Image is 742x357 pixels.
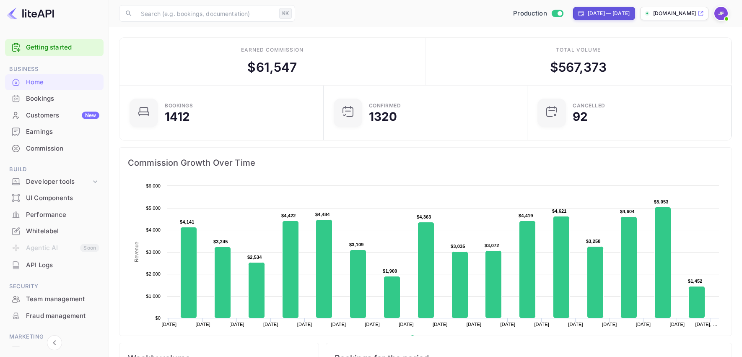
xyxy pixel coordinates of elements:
text: [DATE] [568,322,583,327]
button: Collapse navigation [47,335,62,350]
p: [DOMAIN_NAME] [653,10,696,17]
div: $ 61,547 [247,58,297,77]
text: [DATE] [467,322,482,327]
div: CANCELLED [573,103,605,108]
text: [DATE] [433,322,448,327]
div: 1412 [165,111,190,122]
div: Developer tools [26,177,91,187]
div: Home [5,74,104,91]
text: $3,109 [349,242,364,247]
span: Build [5,165,104,174]
text: $3,035 [451,244,465,249]
div: Home [26,78,99,87]
div: Earnings [5,124,104,140]
div: CustomersNew [5,107,104,124]
div: UI Components [26,193,99,203]
div: Performance [26,210,99,220]
text: $4,141 [180,219,195,224]
text: $4,484 [315,212,330,217]
span: Security [5,282,104,291]
div: Bookings [5,91,104,107]
div: Commission [5,141,104,157]
span: Commission Growth Over Time [128,156,723,169]
div: Click to change the date range period [573,7,635,20]
text: $3,072 [485,243,499,248]
text: $2,534 [247,255,262,260]
text: $2,000 [146,271,161,276]
input: Search (e.g. bookings, documentation) [136,5,276,22]
text: [DATE] [399,322,414,327]
text: $4,000 [146,227,161,232]
text: $1,452 [688,279,703,284]
div: Whitelabel [5,223,104,240]
text: $4,422 [281,213,296,218]
div: 1320 [369,111,397,122]
a: Earnings [5,124,104,139]
a: API Logs [5,257,104,273]
div: Bookings [26,94,99,104]
img: LiteAPI logo [7,7,54,20]
div: Total volume [556,46,601,54]
a: Bookings [5,91,104,106]
text: $0 [155,315,161,321]
text: $4,419 [519,213,533,218]
a: Commission [5,141,104,156]
text: $4,604 [620,209,635,214]
text: $5,000 [146,206,161,211]
a: Fraud management [5,308,104,323]
div: Earnings [26,127,99,137]
text: [DATE], … [695,322,717,327]
text: $6,000 [146,183,161,188]
text: [DATE] [331,322,346,327]
text: $3,258 [586,239,601,244]
div: Whitelabel [26,227,99,236]
div: Commission [26,144,99,154]
a: Getting started [26,43,99,52]
text: Revenue [134,242,140,262]
div: Developer tools [5,175,104,189]
a: Whitelabel [5,223,104,239]
div: Fraud management [5,308,104,324]
text: $4,621 [552,208,567,214]
img: Jenny Frimer [714,7,728,20]
text: [DATE] [297,322,312,327]
text: [DATE] [534,322,549,327]
text: $1,000 [146,294,161,299]
div: Switch to Sandbox mode [510,9,566,18]
a: Home [5,74,104,90]
text: $1,900 [383,268,397,274]
text: [DATE] [263,322,278,327]
div: Confirmed [369,103,401,108]
text: [DATE] [602,322,617,327]
div: [DATE] — [DATE] [588,10,630,17]
div: Earned commission [241,46,303,54]
div: Getting started [5,39,104,56]
text: [DATE] [365,322,380,327]
a: UI Components [5,190,104,206]
text: $5,053 [654,199,669,204]
div: 92 [573,111,588,122]
text: $3,245 [213,239,228,244]
span: Business [5,65,104,74]
text: [DATE] [501,322,516,327]
text: Revenue [418,335,439,341]
a: Team management [5,291,104,307]
div: Fraud management [26,311,99,321]
a: Performance [5,207,104,222]
div: Bookings [165,103,193,108]
div: Performance [5,207,104,223]
div: API Logs [26,261,99,270]
div: $ 567,373 [550,58,607,77]
div: ⌘K [279,8,292,19]
div: Team management [26,294,99,304]
text: [DATE] [229,322,244,327]
a: CustomersNew [5,107,104,123]
text: $4,363 [417,214,431,219]
text: [DATE] [195,322,210,327]
div: Vouchers [26,345,99,355]
text: [DATE] [162,322,177,327]
text: [DATE] [670,322,685,327]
